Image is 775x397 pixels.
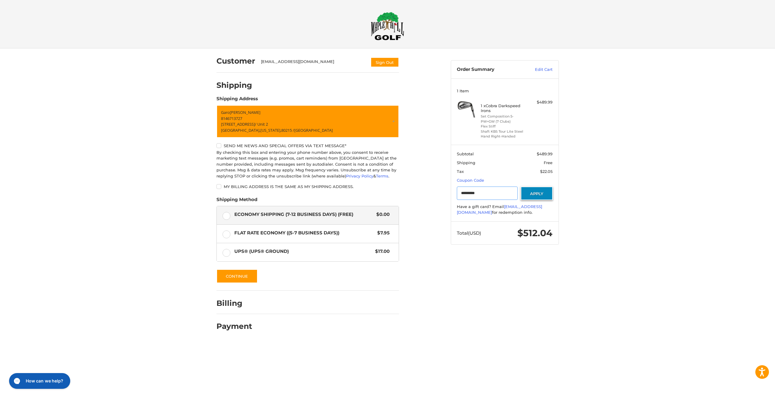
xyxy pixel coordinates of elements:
[374,211,390,218] span: $0.00
[216,196,257,206] legend: Shipping Method
[255,121,268,127] span: / Unit 2
[457,160,475,165] span: Shipping
[221,127,260,133] span: [GEOGRAPHIC_DATA],
[221,116,242,121] span: 8146713727
[371,57,399,67] button: Sign Out
[234,248,372,255] span: UPS® (UPS® Ground)
[216,269,258,283] button: Continue
[481,134,527,139] li: Hand Right-Handed
[376,174,388,178] a: Terms
[481,129,527,134] li: Shaft KBS Tour Lite Steel
[216,150,399,179] div: By checking this box and entering your phone number above, you consent to receive marketing text ...
[216,105,399,138] a: Enter or select a different address
[457,178,484,183] a: Coupon Code
[481,103,527,113] h4: 1 x Cobra Darkspeed Irons
[216,299,252,308] h2: Billing
[346,174,373,178] a: Privacy Policy
[221,121,255,127] span: [STREET_ADDRESS]
[517,227,552,239] span: $512.04
[216,81,252,90] h2: Shipping
[371,12,404,40] img: Maple Hill Golf
[216,95,258,105] legend: Shipping Address
[529,99,552,105] div: $489.99
[260,127,281,133] span: [US_STATE],
[234,230,374,237] span: Flat Rate Economy ((5-7 Business Days))
[374,230,390,237] span: $7.95
[372,248,390,255] span: $17.00
[221,110,230,115] span: Garo
[216,143,399,148] label: Send me news and special offers via text message*
[522,67,552,73] a: Edit Cart
[457,88,552,93] h3: 1 Item
[481,114,527,124] li: Set Composition 5-PW+GW (7 Clubs)
[216,184,399,189] label: My billing address is the same as my shipping address.
[6,371,72,391] iframe: Gorgias live chat messenger
[230,110,260,115] span: [PERSON_NAME]
[537,151,552,156] span: $489.99
[216,322,252,331] h2: Payment
[281,127,294,133] span: 80215 /
[234,211,374,218] span: Economy Shipping (7-12 Business Days) (Free)
[521,187,553,200] button: Apply
[457,230,481,236] span: Total (USD)
[457,151,474,156] span: Subtotal
[216,56,255,66] h2: Customer
[544,160,552,165] span: Free
[294,127,333,133] span: [GEOGRAPHIC_DATA]
[481,124,527,129] li: Flex Stiff
[457,67,522,73] h3: Order Summary
[457,169,464,174] span: Tax
[457,187,518,200] input: Gift Certificate or Coupon Code
[457,204,552,216] div: Have a gift card? Email for redemption info.
[540,169,552,174] span: $22.05
[261,59,364,67] div: [EMAIL_ADDRESS][DOMAIN_NAME]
